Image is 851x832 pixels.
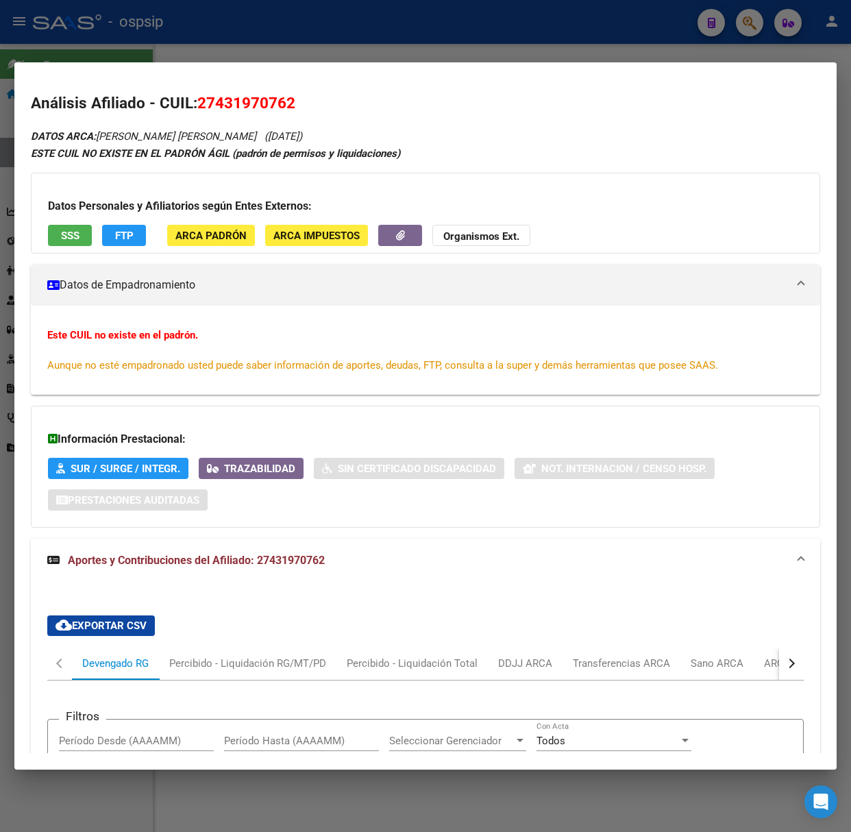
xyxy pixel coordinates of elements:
[47,615,155,636] button: Exportar CSV
[48,198,803,215] h3: Datos Personales y Afiliatorios según Entes Externos:
[68,494,199,506] span: Prestaciones Auditadas
[273,230,360,242] span: ARCA Impuestos
[61,230,79,242] span: SSS
[536,735,565,747] span: Todos
[115,230,134,242] span: FTP
[573,656,670,671] div: Transferencias ARCA
[31,539,820,583] mat-expansion-panel-header: Aportes y Contribuciones del Afiliado: 27431970762
[31,92,820,115] h2: Análisis Afiliado - CUIL:
[541,463,706,475] span: Not. Internacion / Censo Hosp.
[691,656,743,671] div: Sano ARCA
[31,265,820,306] mat-expansion-panel-header: Datos de Empadronamiento
[199,458,304,479] button: Trazabilidad
[338,463,496,475] span: Sin Certificado Discapacidad
[515,458,715,479] button: Not. Internacion / Censo Hosp.
[31,130,96,143] strong: DATOS ARCA:
[167,225,255,246] button: ARCA Padrón
[31,130,256,143] span: [PERSON_NAME] [PERSON_NAME]
[443,230,519,243] strong: Organismos Ext.
[347,656,478,671] div: Percibido - Liquidación Total
[175,230,247,242] span: ARCA Padrón
[432,225,530,246] button: Organismos Ext.
[48,489,208,511] button: Prestaciones Auditadas
[314,458,504,479] button: Sin Certificado Discapacidad
[498,656,552,671] div: DDJJ ARCA
[31,306,820,395] div: Datos de Empadronamiento
[47,359,718,371] span: Aunque no esté empadronado usted puede saber información de aportes, deudas, FTP, consulta a la s...
[265,225,368,246] button: ARCA Impuestos
[82,656,149,671] div: Devengado RG
[71,463,180,475] span: SUR / SURGE / INTEGR.
[47,277,787,293] mat-panel-title: Datos de Empadronamiento
[169,656,326,671] div: Percibido - Liquidación RG/MT/PD
[59,709,106,724] h3: Filtros
[389,735,514,747] span: Seleccionar Gerenciador
[56,617,72,633] mat-icon: cloud_download
[47,329,198,341] strong: Este CUIL no existe en el padrón.
[48,225,92,246] button: SSS
[224,463,295,475] span: Trazabilidad
[264,130,302,143] span: ([DATE])
[31,147,400,160] strong: ESTE CUIL NO EXISTE EN EL PADRÓN ÁGIL (padrón de permisos y liquidaciones)
[197,94,295,112] span: 27431970762
[48,431,803,448] h3: Información Prestacional:
[68,554,325,567] span: Aportes y Contribuciones del Afiliado: 27431970762
[48,458,188,479] button: SUR / SURGE / INTEGR.
[804,785,837,818] div: Open Intercom Messenger
[102,225,146,246] button: FTP
[56,620,147,632] span: Exportar CSV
